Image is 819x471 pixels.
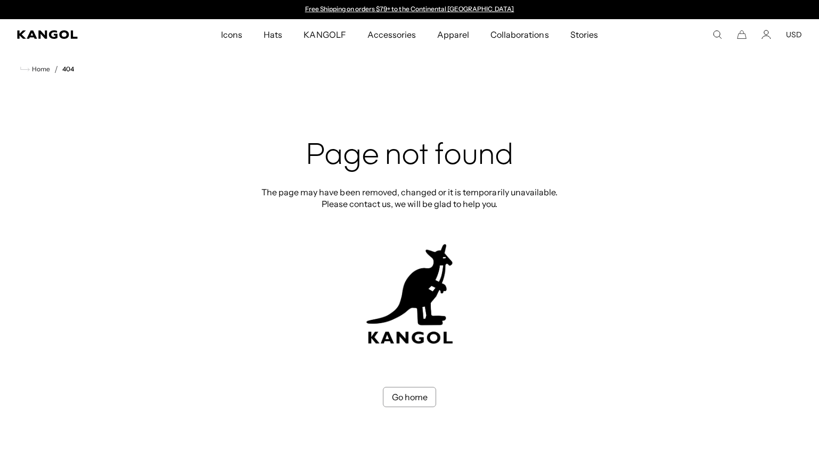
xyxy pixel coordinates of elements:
[300,5,519,14] div: Announcement
[62,65,74,73] a: 404
[737,30,747,39] button: Cart
[427,19,480,50] a: Apparel
[253,19,293,50] a: Hats
[570,19,598,50] span: Stories
[357,19,427,50] a: Accessories
[383,387,436,407] a: Go home
[367,19,416,50] span: Accessories
[221,19,242,50] span: Icons
[20,64,50,74] a: Home
[490,19,548,50] span: Collaborations
[560,19,609,50] a: Stories
[258,139,561,173] h2: Page not found
[17,30,146,39] a: Kangol
[300,5,519,14] slideshow-component: Announcement bar
[712,30,722,39] summary: Search here
[50,63,58,76] li: /
[364,244,455,344] img: kangol-404-logo.jpg
[258,186,561,210] p: The page may have been removed, changed or it is temporarily unavailable. Please contact us, we w...
[437,19,469,50] span: Apparel
[304,19,346,50] span: KANGOLF
[305,5,514,13] a: Free Shipping on orders $79+ to the Continental [GEOGRAPHIC_DATA]
[761,30,771,39] a: Account
[210,19,253,50] a: Icons
[300,5,519,14] div: 1 of 2
[30,65,50,73] span: Home
[264,19,282,50] span: Hats
[293,19,356,50] a: KANGOLF
[480,19,559,50] a: Collaborations
[786,30,802,39] button: USD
